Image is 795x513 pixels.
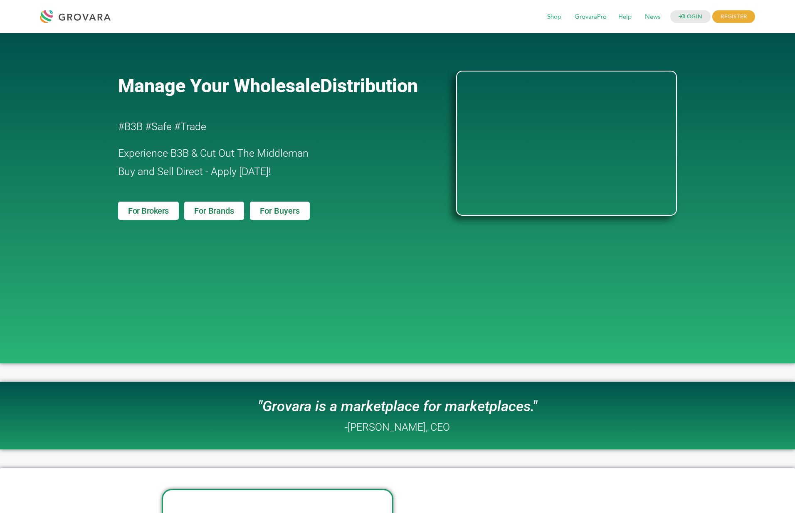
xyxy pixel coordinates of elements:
[118,75,320,97] span: Manage Your Wholesale
[612,12,637,22] a: Help
[118,75,442,97] a: Manage Your WholesaleDistribution
[639,9,666,25] span: News
[320,75,418,97] span: Distribution
[118,118,408,136] h2: #B3B #Safe #Trade
[118,147,309,159] span: Experience B3B & Cut Out The Middleman
[541,9,567,25] span: Shop
[345,422,450,432] h2: -[PERSON_NAME], CEO
[569,9,612,25] span: GrovaraPro
[128,207,169,215] span: For Brokers
[194,207,234,215] span: For Brands
[569,12,612,22] a: GrovaraPro
[118,202,179,220] a: For Brokers
[250,202,310,220] a: For Buyers
[541,12,567,22] a: Shop
[639,12,666,22] a: News
[712,10,755,23] span: REGISTER
[670,10,711,23] a: LOGIN
[260,207,300,215] span: For Buyers
[612,9,637,25] span: Help
[258,398,537,415] i: "Grovara is a marketplace for marketplaces."
[118,165,271,178] span: Buy and Sell Direct - Apply [DATE]!
[184,202,244,220] a: For Brands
